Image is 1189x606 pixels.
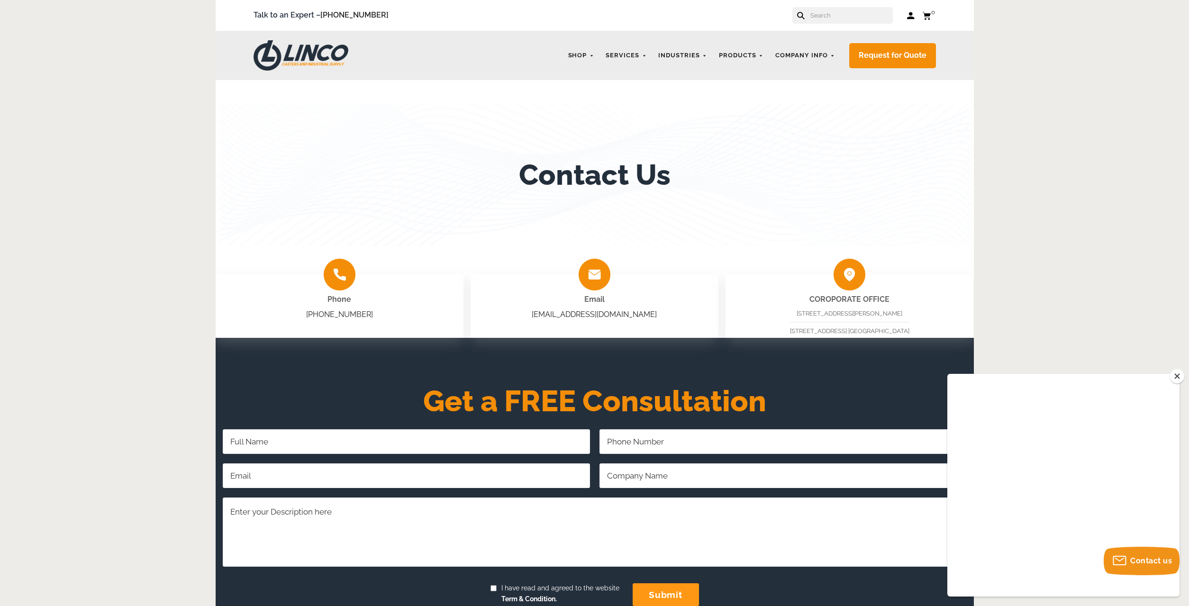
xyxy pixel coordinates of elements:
a: [EMAIL_ADDRESS][DOMAIN_NAME] [532,310,657,319]
a: [PHONE_NUMBER] [320,10,389,19]
a: Industries [653,46,712,65]
span: I have read and agreed to the website [497,583,619,605]
button: Close [1170,369,1184,383]
span: Contact us [1130,556,1172,565]
a: Company Info [771,46,840,65]
h2: Get a FREE Consultation [216,390,974,413]
a: Request for Quote [849,43,936,68]
span: Phone [327,295,351,304]
a: Log in [907,11,915,20]
img: group-2009.png [324,259,355,290]
span: Email [584,295,605,304]
button: Contact us [1104,547,1180,575]
input: Search [809,7,893,24]
span: Talk to an Expert – [254,9,389,22]
a: 0 [922,9,936,21]
img: LINCO CASTERS & INDUSTRIAL SUPPLY [254,40,348,71]
span: 0 [931,9,935,16]
input: I have read and agreed to the websiteTerm & Condition. [490,585,497,591]
input: submit [633,583,699,606]
h1: Contact Us [519,158,671,191]
img: group-2010.png [834,259,865,290]
a: [PHONE_NUMBER] [306,310,373,319]
img: group-2008.png [579,259,610,290]
a: Shop [563,46,599,65]
a: Services [601,46,651,65]
span: [STREET_ADDRESS] [GEOGRAPHIC_DATA] [790,327,909,335]
strong: COROPORATE OFFICE [809,295,889,304]
strong: Term & Condition. [501,595,557,603]
a: Products [714,46,768,65]
span: [STREET_ADDRESS][PERSON_NAME] [797,310,902,317]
